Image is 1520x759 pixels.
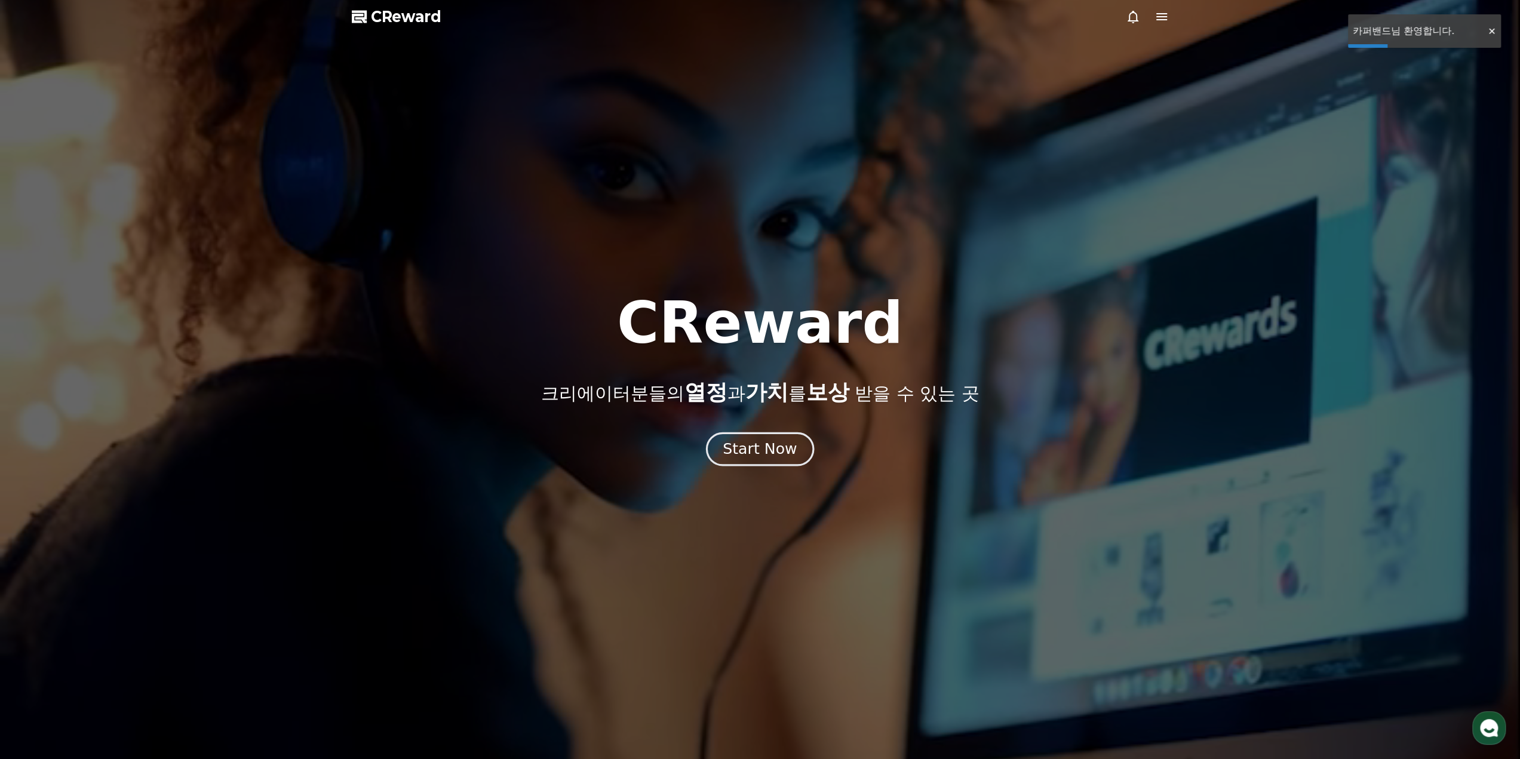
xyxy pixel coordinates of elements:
[154,379,229,408] a: 설정
[617,294,903,352] h1: CReward
[706,432,814,466] button: Start Now
[109,397,124,407] span: 대화
[352,7,441,26] a: CReward
[185,397,199,406] span: 설정
[684,380,727,404] span: 열정
[708,445,812,456] a: Start Now
[723,439,797,459] div: Start Now
[371,7,441,26] span: CReward
[79,379,154,408] a: 대화
[541,380,979,404] p: 크리에이터분들의 과 를 받을 수 있는 곳
[745,380,788,404] span: 가치
[4,379,79,408] a: 홈
[806,380,849,404] span: 보상
[38,397,45,406] span: 홈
